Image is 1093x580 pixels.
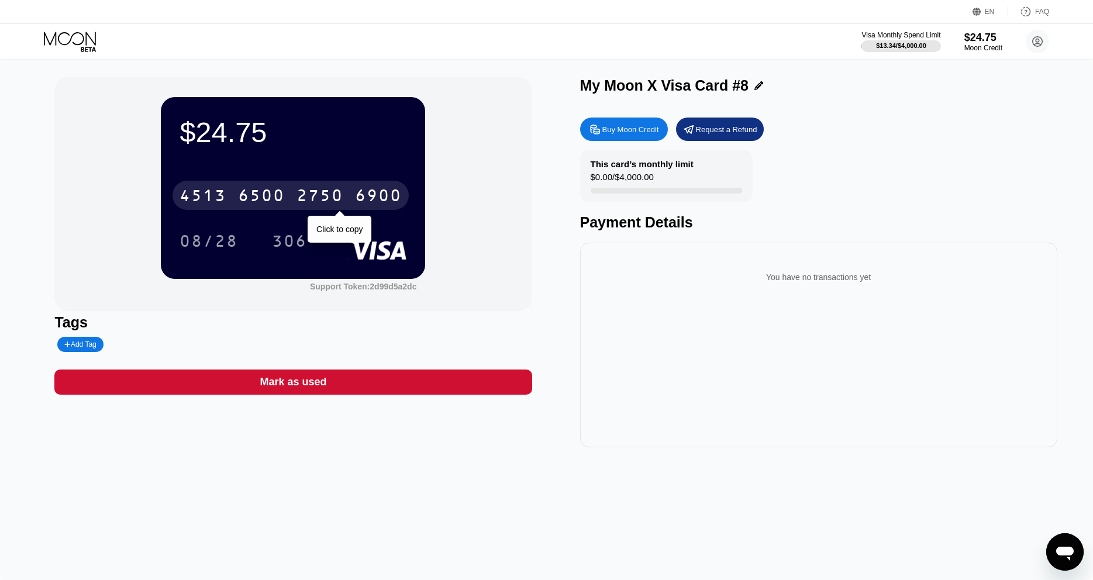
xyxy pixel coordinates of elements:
[54,370,532,395] div: Mark as used
[973,6,1008,18] div: EN
[964,32,1002,44] div: $24.75
[876,42,926,49] div: $13.34 / $4,000.00
[580,214,1057,231] div: Payment Details
[57,337,103,352] div: Add Tag
[591,159,694,169] div: This card’s monthly limit
[180,233,238,252] div: 08/28
[355,188,402,206] div: 6900
[861,31,940,39] div: Visa Monthly Spend Limit
[296,188,343,206] div: 2750
[591,172,654,188] div: $0.00 / $4,000.00
[316,225,363,234] div: Click to copy
[171,226,247,256] div: 08/28
[580,77,749,94] div: My Moon X Visa Card #8
[1035,8,1049,16] div: FAQ
[1008,6,1049,18] div: FAQ
[180,188,226,206] div: 4513
[54,314,532,331] div: Tags
[64,340,96,348] div: Add Tag
[260,375,326,389] div: Mark as used
[1046,533,1084,571] iframe: Mesajlaşma penceresini başlatma düğmesi
[263,226,316,256] div: 306
[238,188,285,206] div: 6500
[310,282,417,291] div: Support Token:2d99d5a2dc
[696,125,757,134] div: Request a Refund
[173,181,409,210] div: 4513650027506900
[310,282,417,291] div: Support Token: 2d99d5a2dc
[985,8,995,16] div: EN
[964,32,1002,52] div: $24.75Moon Credit
[180,116,406,149] div: $24.75
[676,118,764,141] div: Request a Refund
[861,31,940,52] div: Visa Monthly Spend Limit$13.34/$4,000.00
[272,233,307,252] div: 306
[602,125,659,134] div: Buy Moon Credit
[580,118,668,141] div: Buy Moon Credit
[964,44,1002,52] div: Moon Credit
[589,261,1048,294] div: You have no transactions yet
